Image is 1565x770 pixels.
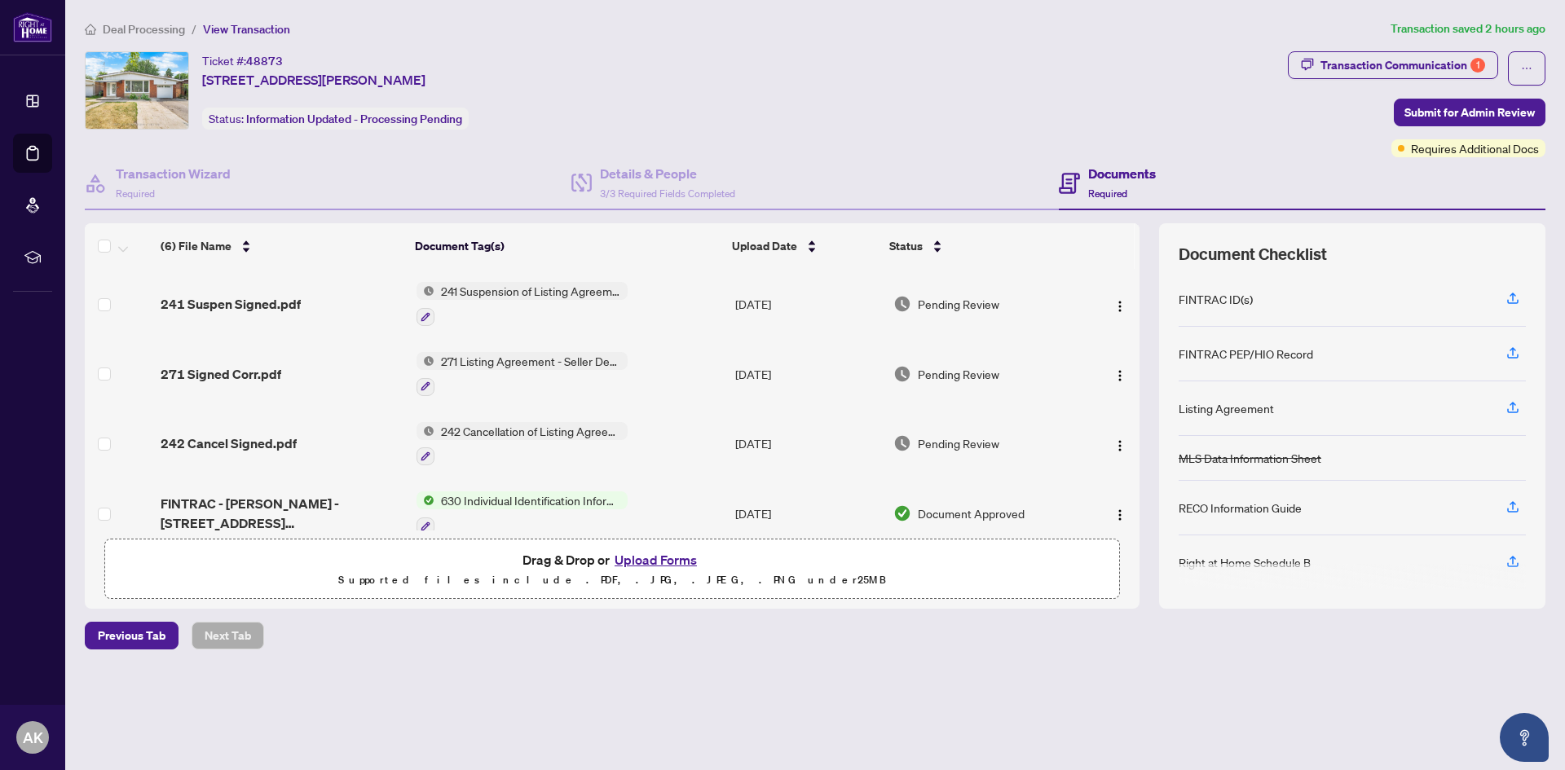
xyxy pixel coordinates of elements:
[893,504,911,522] img: Document Status
[161,494,403,533] span: FINTRAC - [PERSON_NAME] - [STREET_ADDRESS][PERSON_NAME]pdf
[13,12,52,42] img: logo
[1107,500,1133,526] button: Logo
[889,237,923,255] span: Status
[1521,63,1532,74] span: ellipsis
[1113,300,1126,313] img: Logo
[1394,99,1545,126] button: Submit for Admin Review
[161,364,281,384] span: 271 Signed Corr.pdf
[1088,187,1127,200] span: Required
[161,237,231,255] span: (6) File Name
[893,295,911,313] img: Document Status
[725,223,883,269] th: Upload Date
[1500,713,1549,762] button: Open asap
[23,726,43,749] span: AK
[154,223,408,269] th: (6) File Name
[918,504,1025,522] span: Document Approved
[1113,508,1126,521] img: Logo
[883,223,1079,269] th: Status
[1179,243,1327,266] span: Document Checklist
[1404,99,1535,125] span: Submit for Admin Review
[85,622,179,649] button: Previous Tab
[161,294,301,314] span: 241 Suspen Signed.pdf
[729,478,887,548] td: [DATE]
[729,339,887,409] td: [DATE]
[417,352,628,396] button: Status Icon271 Listing Agreement - Seller Designated Representation Agreement Authority to Offer ...
[1179,449,1321,467] div: MLS Data Information Sheet
[1179,499,1302,517] div: RECO Information Guide
[98,623,165,649] span: Previous Tab
[1391,20,1545,38] article: Transaction saved 2 hours ago
[103,22,185,37] span: Deal Processing
[192,20,196,38] li: /
[116,164,231,183] h4: Transaction Wizard
[116,187,155,200] span: Required
[202,108,469,130] div: Status:
[203,22,290,37] span: View Transaction
[1179,553,1311,571] div: Right at Home Schedule B
[1411,139,1539,157] span: Requires Additional Docs
[1113,369,1126,382] img: Logo
[1320,52,1485,78] div: Transaction Communication
[1179,290,1253,308] div: FINTRAC ID(s)
[732,237,797,255] span: Upload Date
[1288,51,1498,79] button: Transaction Communication1
[115,570,1109,590] p: Supported files include .PDF, .JPG, .JPEG, .PNG under 25 MB
[1088,164,1156,183] h4: Documents
[1179,345,1313,363] div: FINTRAC PEP/HIO Record
[434,491,628,509] span: 630 Individual Identification Information Record
[918,295,999,313] span: Pending Review
[417,491,628,535] button: Status Icon630 Individual Identification Information Record
[417,491,434,509] img: Status Icon
[1107,430,1133,456] button: Logo
[85,24,96,35] span: home
[600,187,735,200] span: 3/3 Required Fields Completed
[161,433,297,453] span: 242 Cancel Signed.pdf
[600,164,735,183] h4: Details & People
[1107,361,1133,387] button: Logo
[1107,291,1133,317] button: Logo
[434,352,628,370] span: 271 Listing Agreement - Seller Designated Representation Agreement Authority to Offer for Sale
[246,112,462,126] span: Information Updated - Processing Pending
[1179,399,1274,417] div: Listing Agreement
[417,352,434,370] img: Status Icon
[610,549,702,570] button: Upload Forms
[192,622,264,649] button: Next Tab
[729,409,887,479] td: [DATE]
[893,434,911,452] img: Document Status
[408,223,726,269] th: Document Tag(s)
[86,52,188,129] img: IMG-E12344216_1.jpg
[522,549,702,570] span: Drag & Drop or
[918,365,999,383] span: Pending Review
[417,422,434,440] img: Status Icon
[417,422,628,466] button: Status Icon242 Cancellation of Listing Agreement - Authority to Offer for Sale
[417,282,628,326] button: Status Icon241 Suspension of Listing Agreement - Authority to Offer for Sale
[202,70,425,90] span: [STREET_ADDRESS][PERSON_NAME]
[105,539,1119,600] span: Drag & Drop orUpload FormsSupported files include .PDF, .JPG, .JPEG, .PNG under25MB
[434,282,628,300] span: 241 Suspension of Listing Agreement - Authority to Offer for Sale
[1113,439,1126,452] img: Logo
[202,51,283,70] div: Ticket #:
[893,365,911,383] img: Document Status
[918,434,999,452] span: Pending Review
[729,269,887,339] td: [DATE]
[434,422,628,440] span: 242 Cancellation of Listing Agreement - Authority to Offer for Sale
[246,54,283,68] span: 48873
[1470,58,1485,73] div: 1
[417,282,434,300] img: Status Icon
